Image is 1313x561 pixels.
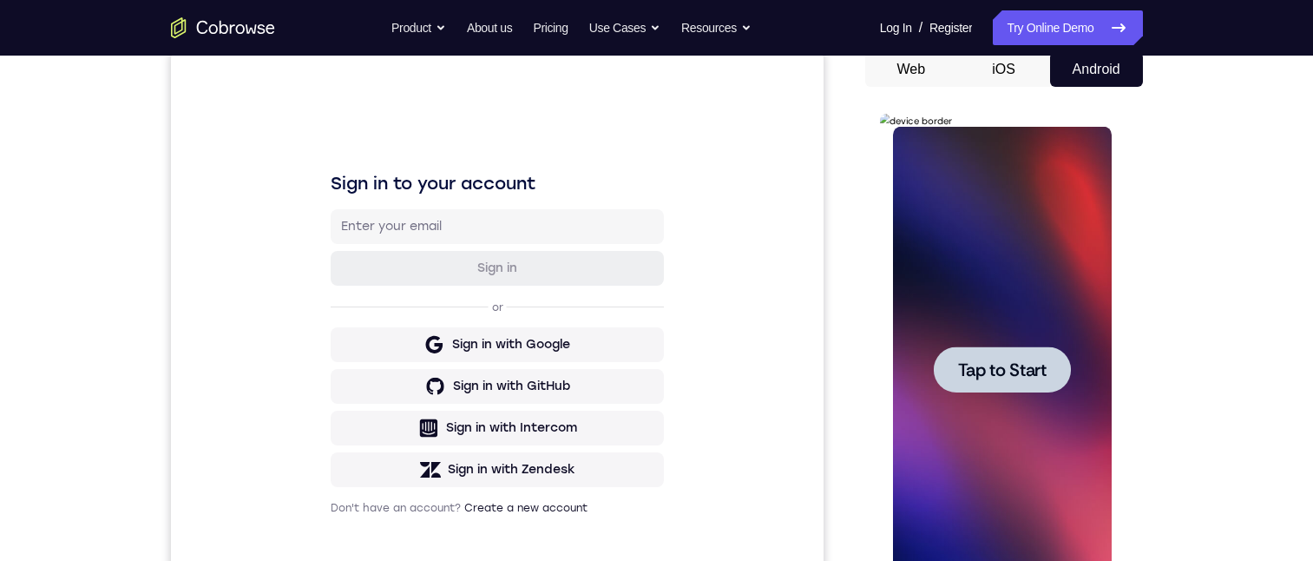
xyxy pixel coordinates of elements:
[160,317,493,352] button: Sign in with GitHub
[589,10,660,45] button: Use Cases
[281,284,399,301] div: Sign in with Google
[1050,52,1143,87] button: Android
[171,17,275,38] a: Go to the home page
[293,450,417,462] a: Create a new account
[78,247,167,265] span: Tap to Start
[318,248,336,262] p: or
[865,52,958,87] button: Web
[54,233,191,279] button: Tap to Start
[282,326,399,343] div: Sign in with GitHub
[160,359,493,393] button: Sign in with Intercom
[160,275,493,310] button: Sign in with Google
[681,10,752,45] button: Resources
[467,10,512,45] a: About us
[160,449,493,463] p: Don't have an account?
[160,400,493,435] button: Sign in with Zendesk
[277,409,404,426] div: Sign in with Zendesk
[993,10,1142,45] a: Try Online Demo
[957,52,1050,87] button: iOS
[275,367,406,385] div: Sign in with Intercom
[391,10,446,45] button: Product
[929,10,972,45] a: Register
[919,17,922,38] span: /
[880,10,912,45] a: Log In
[533,10,568,45] a: Pricing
